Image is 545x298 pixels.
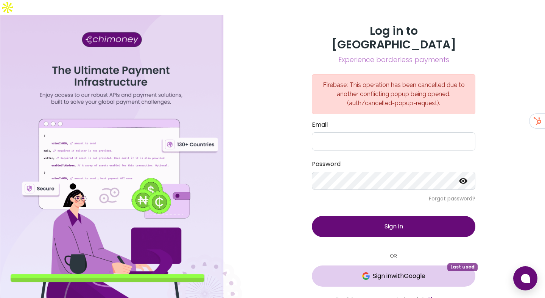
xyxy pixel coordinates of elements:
[385,222,403,231] span: Sign in
[312,54,475,65] span: Experience borderless payments
[312,265,475,287] button: GoogleSign inwithGoogleLast used
[312,24,475,51] h3: Log in to [GEOGRAPHIC_DATA]
[312,216,475,237] button: Sign in
[513,266,537,290] button: Open chat window
[362,272,370,280] img: Google
[447,263,478,271] span: Last used
[312,160,475,169] label: Password
[312,195,475,202] p: Forgot password?
[312,252,475,259] small: OR
[373,272,425,281] span: Sign in with Google
[312,120,475,129] label: Email
[312,74,475,114] div: Firebase: This operation has been cancelled due to another conflicting popup being opened. (auth/...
